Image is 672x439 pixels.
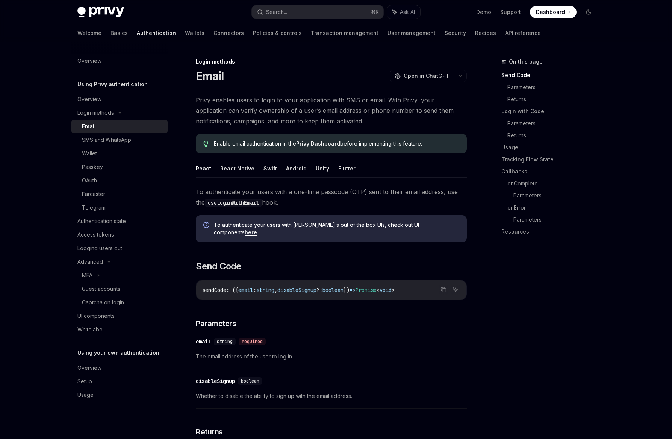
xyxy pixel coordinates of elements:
span: > [392,287,395,293]
div: Farcaster [82,190,105,199]
span: sendCode [202,287,226,293]
div: SMS and WhatsApp [82,135,131,144]
a: Usage [501,141,601,153]
img: dark logo [77,7,124,17]
a: Access tokens [71,228,168,242]
h1: Email [196,69,224,83]
a: Wallets [185,24,204,42]
a: Login with Code [501,105,601,117]
span: boolean [322,287,344,293]
a: Policies & controls [253,24,302,42]
div: Overview [77,95,101,104]
span: ⌘ K [371,9,379,15]
span: < [377,287,380,293]
a: onError [507,202,601,214]
a: Connectors [213,24,244,42]
div: Wallet [82,149,97,158]
span: To authenticate your users with [PERSON_NAME]’s out of the box UIs, check out UI components . [214,221,459,236]
a: Transaction management [311,24,378,42]
span: Open in ChatGPT [404,72,450,80]
div: Email [82,122,96,131]
a: Security [445,24,466,42]
a: Returns [507,93,601,105]
span: On this page [509,57,543,66]
div: Usage [77,390,94,400]
div: Access tokens [77,230,114,239]
div: Authentication state [77,217,126,226]
span: To authenticate your users with a one-time passcode (OTP) sent to their email address, use the hook. [196,187,467,208]
span: Ask AI [400,8,415,16]
a: Logging users out [71,242,168,255]
button: Swift [263,159,277,177]
a: Overview [71,54,168,68]
a: Email [71,120,168,133]
a: Tracking Flow State [501,153,601,166]
span: email [238,287,253,293]
span: string [256,287,274,293]
a: Demo [476,8,491,16]
div: Search... [266,8,287,17]
button: Unity [316,159,329,177]
div: Telegram [82,203,106,212]
a: Authentication state [71,214,168,228]
button: Android [286,159,307,177]
span: ?: [316,287,322,293]
a: Telegram [71,201,168,214]
a: Wallet [71,147,168,160]
a: Dashboard [530,6,577,18]
a: Captcha on login [71,296,168,309]
button: Ask AI [451,285,460,295]
a: Resources [501,226,601,238]
a: Passkey [71,160,168,174]
div: email [196,338,211,345]
a: Parameters [513,190,601,202]
a: Callbacks [501,166,601,178]
span: Send Code [196,260,241,272]
code: useLoginWithEmail [205,199,262,207]
span: string [217,339,233,345]
a: Parameters [507,117,601,129]
button: Toggle dark mode [583,6,595,18]
div: Setup [77,377,92,386]
span: The email address of the user to log in. [196,352,467,361]
a: Parameters [513,214,601,226]
a: Authentication [137,24,176,42]
button: Flutter [338,159,356,177]
div: Login methods [77,108,114,117]
a: API reference [505,24,541,42]
span: Enable email authentication in the before implementing this feature. [214,140,459,147]
a: Basics [110,24,128,42]
a: Support [500,8,521,16]
span: : [253,287,256,293]
button: Open in ChatGPT [390,70,454,82]
div: Passkey [82,163,103,172]
span: boolean [241,378,259,384]
a: onComplete [507,178,601,190]
a: Whitelabel [71,323,168,336]
a: OAuth [71,174,168,187]
span: Returns [196,427,223,437]
a: Welcome [77,24,101,42]
button: Ask AI [387,5,420,19]
span: Promise [356,287,377,293]
span: Dashboard [536,8,565,16]
span: : ({ [226,287,238,293]
div: Captcha on login [82,298,124,307]
span: Whether to disable the ability to sign up with the email address. [196,392,467,401]
div: Guest accounts [82,284,120,293]
div: Advanced [77,257,103,266]
span: Privy enables users to login to your application with SMS or email. With Privy, your application ... [196,95,467,126]
span: , [274,287,277,293]
span: }) [344,287,350,293]
div: Overview [77,56,101,65]
a: Parameters [507,81,601,93]
a: Overview [71,93,168,106]
a: Send Code [501,69,601,81]
a: Farcaster [71,187,168,201]
button: React [196,159,211,177]
span: Parameters [196,318,236,329]
svg: Tip [203,141,209,147]
a: Setup [71,375,168,388]
h5: Using your own authentication [77,348,159,357]
div: UI components [77,311,115,321]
